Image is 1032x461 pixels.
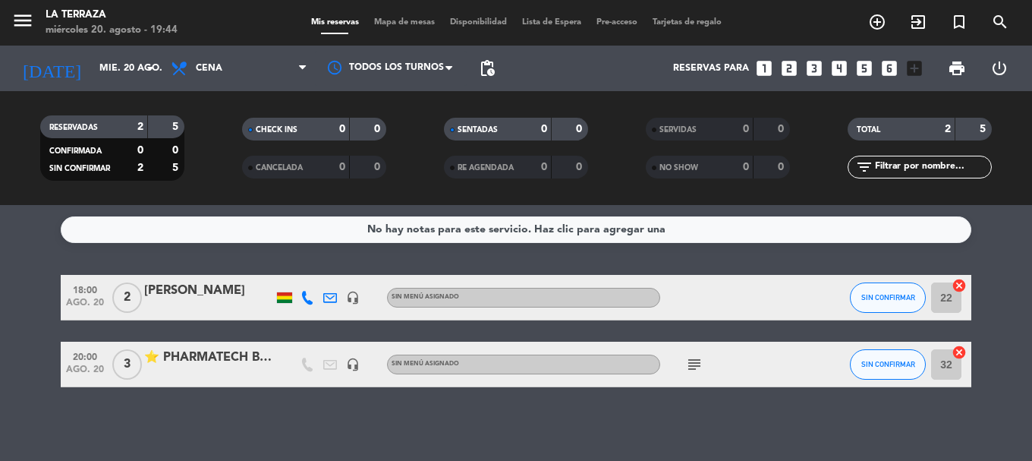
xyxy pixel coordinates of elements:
[144,348,273,368] div: ⭐ PHARMATECH BOLIVIANA SA.
[66,298,104,315] span: ago. 20
[685,355,703,374] i: subject
[673,63,749,74] span: Reservas para
[256,164,303,172] span: CANCELADA
[66,347,104,365] span: 20:00
[11,9,34,32] i: menu
[374,162,383,172] strong: 0
[861,360,915,368] span: SIN CONFIRMAR
[879,58,899,78] i: looks_6
[374,124,383,134] strong: 0
[112,283,142,313] span: 2
[576,124,585,134] strong: 0
[868,13,886,31] i: add_circle_outline
[778,124,787,134] strong: 0
[541,162,547,172] strong: 0
[854,58,874,78] i: looks_5
[346,358,360,371] i: headset_mic
[779,58,799,78] i: looks_two
[367,221,665,238] div: No hay notas para este servicio. Haz clic para agregar una
[66,365,104,382] span: ago. 20
[945,124,951,134] strong: 2
[645,18,729,27] span: Tarjetas de regalo
[172,122,181,132] strong: 5
[339,162,345,172] strong: 0
[589,18,645,27] span: Pre-acceso
[948,59,966,77] span: print
[137,163,143,173] strong: 2
[952,278,967,293] i: cancel
[990,59,1008,77] i: power_settings_new
[172,163,181,173] strong: 5
[49,147,102,155] span: CONFIRMADA
[144,281,273,301] div: [PERSON_NAME]
[458,164,514,172] span: RE AGENDADA
[754,58,774,78] i: looks_one
[659,164,698,172] span: NO SHOW
[659,126,697,134] span: SERVIDAS
[478,59,496,77] span: pending_actions
[367,18,442,27] span: Mapa de mesas
[392,361,459,367] span: Sin menú asignado
[11,52,92,85] i: [DATE]
[905,58,924,78] i: add_box
[66,280,104,298] span: 18:00
[514,18,589,27] span: Lista de Espera
[950,13,968,31] i: turned_in_not
[141,59,159,77] i: arrow_drop_down
[49,124,98,131] span: RESERVADAS
[458,126,498,134] span: SENTADAS
[392,294,459,300] span: Sin menú asignado
[11,9,34,37] button: menu
[346,291,360,305] i: headset_mic
[855,158,873,176] i: filter_list
[991,13,1009,31] i: search
[743,162,749,172] strong: 0
[978,46,1021,91] div: LOG OUT
[46,8,178,23] div: La Terraza
[576,162,585,172] strong: 0
[46,23,178,38] div: miércoles 20. agosto - 19:44
[850,349,926,380] button: SIN CONFIRMAR
[442,18,514,27] span: Disponibilidad
[256,126,297,134] span: CHECK INS
[541,124,547,134] strong: 0
[861,293,915,302] span: SIN CONFIRMAR
[952,345,967,360] i: cancel
[49,165,110,172] span: SIN CONFIRMAR
[850,283,926,313] button: SIN CONFIRMAR
[172,145,181,156] strong: 0
[137,145,143,156] strong: 0
[829,58,849,78] i: looks_4
[304,18,367,27] span: Mis reservas
[980,124,989,134] strong: 5
[909,13,927,31] i: exit_to_app
[804,58,824,78] i: looks_3
[112,349,142,380] span: 3
[778,162,787,172] strong: 0
[339,124,345,134] strong: 0
[137,122,143,132] strong: 2
[857,126,880,134] span: TOTAL
[196,63,222,74] span: Cena
[873,159,991,175] input: Filtrar por nombre...
[743,124,749,134] strong: 0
